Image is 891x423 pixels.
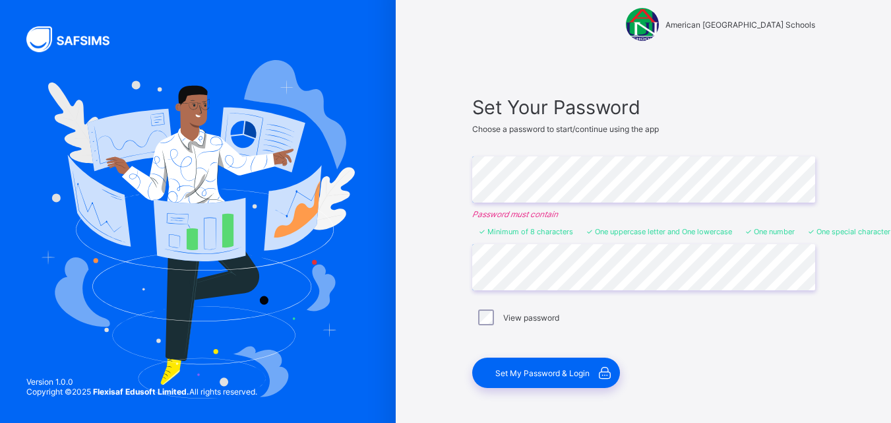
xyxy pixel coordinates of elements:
[26,387,257,397] span: Copyright © 2025 All rights reserved.
[472,124,659,134] span: Choose a password to start/continue using the app
[745,227,795,236] li: One number
[26,377,257,387] span: Version 1.0.0
[586,227,732,236] li: One uppercase letter and One lowercase
[26,26,125,52] img: SAFSIMS Logo
[472,96,815,119] span: Set Your Password
[93,387,189,397] strong: Flexisaf Edusoft Limited.
[495,368,590,378] span: Set My Password & Login
[626,8,659,41] img: American University of Nigeria Schools
[665,20,815,30] span: American [GEOGRAPHIC_DATA] Schools
[472,209,815,219] em: Password must contain
[41,60,355,398] img: Hero Image
[808,227,890,236] li: One special character
[479,227,573,236] li: Minimum of 8 characters
[503,313,559,323] label: View password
